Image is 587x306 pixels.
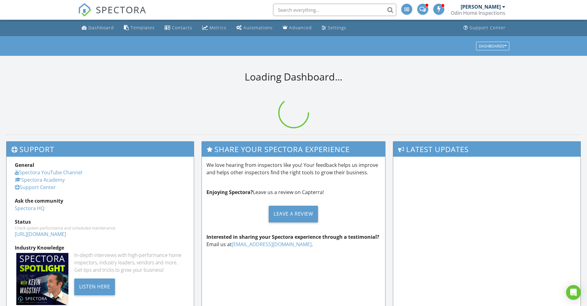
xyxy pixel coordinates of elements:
p: We love hearing from inspectors like you! Your feedback helps us improve and helps other inspecto... [206,161,381,176]
div: Leave a Review [269,206,318,222]
div: Settings [328,25,346,31]
h3: Latest Updates [393,142,581,157]
div: Automations [243,25,273,31]
a: Contacts [162,22,195,34]
h3: Share Your Spectora Experience [202,142,385,157]
div: Open Intercom Messenger [566,285,581,300]
img: The Best Home Inspection Software - Spectora [78,3,92,17]
div: Status [15,218,185,225]
strong: Interested in sharing your Spectora experience through a testimonial? [206,234,379,240]
img: Spectoraspolightmain [16,253,68,305]
div: Contacts [172,25,192,31]
a: Spectora YouTube Channel [15,169,82,176]
a: Spectora Academy [15,176,65,183]
a: Leave a Review [206,201,381,227]
a: [EMAIL_ADDRESS][DOMAIN_NAME] [232,241,312,248]
div: Ask the community [15,197,185,205]
a: Advanced [280,22,314,34]
a: Support Center [461,22,508,34]
div: Dashboards [479,44,507,48]
div: Support Center [470,25,506,31]
strong: General [15,162,34,168]
div: In-depth interviews with high-performance home inspectors, industry leaders, vendors and more. Ge... [74,251,185,274]
p: Leave us a review on Capterra! [206,188,381,196]
a: Listen Here [74,283,115,290]
strong: Enjoying Spectora? [206,189,253,196]
a: Settings [319,22,349,34]
div: [PERSON_NAME] [461,4,501,10]
div: Templates [131,25,155,31]
div: Listen Here [74,279,115,295]
a: Spectora HQ [15,205,44,212]
span: SPECTORA [96,3,146,16]
a: Automations (Basic) [234,22,275,34]
a: [URL][DOMAIN_NAME] [15,231,66,238]
div: Metrics [210,25,226,31]
input: Search everything... [273,4,396,16]
div: Dashboard [88,25,114,31]
p: Email us at . [206,233,381,248]
div: Check system performance and scheduled maintenance. [15,225,185,230]
button: Dashboards [476,42,509,50]
a: Dashboard [79,22,116,34]
div: Advanced [289,25,312,31]
h3: Support [6,142,194,157]
a: Templates [121,22,157,34]
a: SPECTORA [78,8,146,21]
a: Metrics [200,22,229,34]
div: Industry Knowledge [15,244,185,251]
div: Odin Home Inspections [451,10,505,16]
a: Support Center [15,184,56,191]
